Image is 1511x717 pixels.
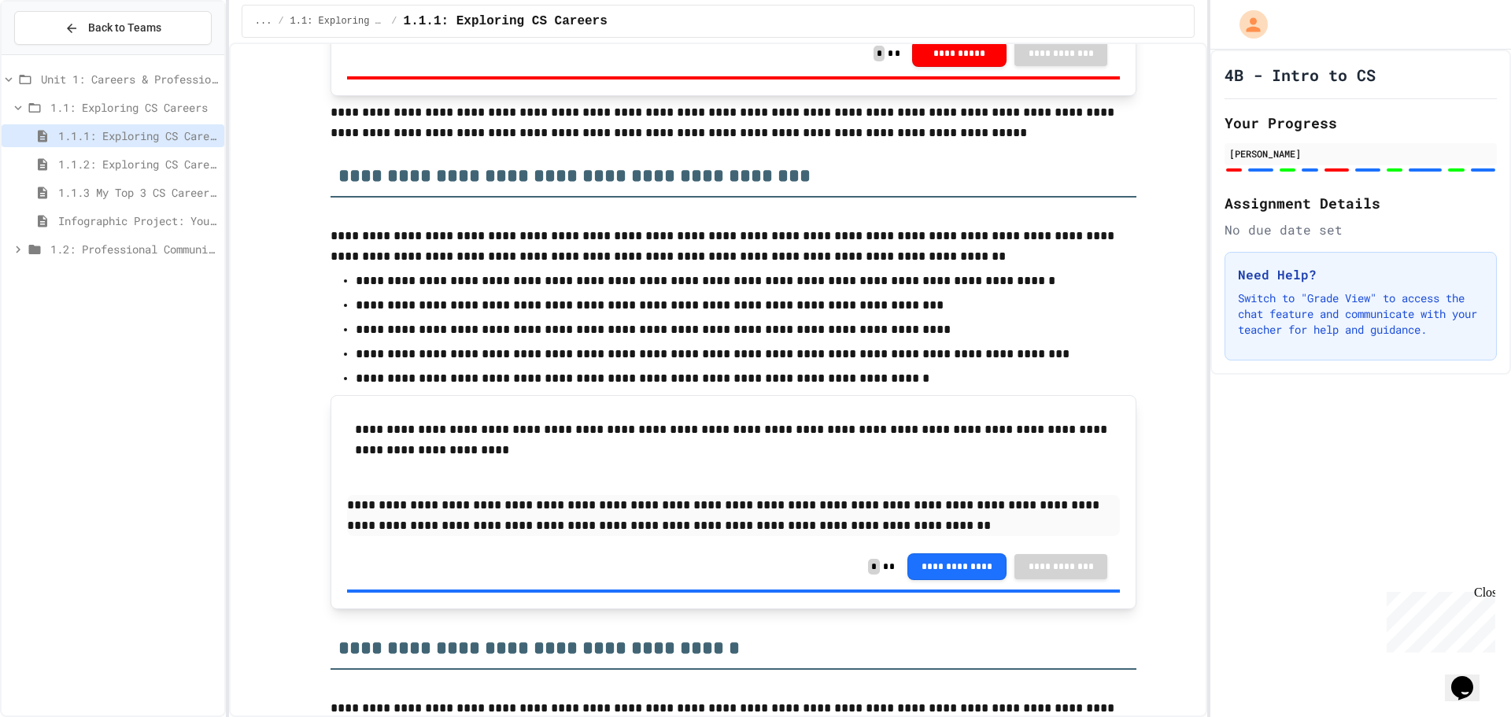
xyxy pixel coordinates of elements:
span: Infographic Project: Your favorite CS [58,213,218,229]
span: ... [255,15,272,28]
span: 1.2: Professional Communication [50,241,218,257]
div: No due date set [1225,220,1497,239]
p: Switch to "Grade View" to access the chat feature and communicate with your teacher for help and ... [1238,290,1483,338]
span: Back to Teams [88,20,161,36]
span: 1.1.2: Exploring CS Careers - Review [58,156,218,172]
div: Chat with us now!Close [6,6,109,100]
h3: Need Help? [1238,265,1483,284]
h2: Your Progress [1225,112,1497,134]
span: / [391,15,397,28]
span: / [278,15,283,28]
h2: Assignment Details [1225,192,1497,214]
span: 1.1: Exploring CS Careers [50,99,218,116]
span: Unit 1: Careers & Professionalism [41,71,218,87]
h1: 4B - Intro to CS [1225,64,1376,86]
div: My Account [1223,6,1272,43]
span: 1.1.1: Exploring CS Careers [404,12,608,31]
span: 1.1: Exploring CS Careers [290,15,386,28]
iframe: chat widget [1380,586,1495,652]
button: Back to Teams [14,11,212,45]
div: [PERSON_NAME] [1229,146,1492,161]
iframe: chat widget [1445,654,1495,701]
span: 1.1.3 My Top 3 CS Careers! [58,184,218,201]
span: 1.1.1: Exploring CS Careers [58,128,218,144]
